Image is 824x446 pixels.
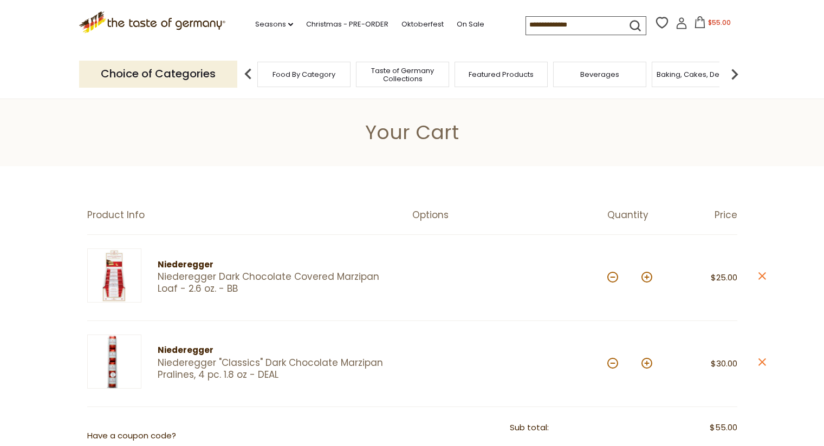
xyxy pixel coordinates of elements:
[401,18,444,30] a: Oktoberfest
[690,16,736,32] button: $55.00
[237,63,259,85] img: previous arrow
[158,258,393,272] div: Niederegger
[580,70,619,78] a: Beverages
[255,18,293,30] a: Seasons
[711,358,737,369] span: $30.00
[711,272,737,283] span: $25.00
[710,421,737,435] span: $55.00
[87,429,315,443] p: Have a coupon code?
[79,61,237,87] p: Choice of Categories
[457,18,484,30] a: On Sale
[158,357,393,381] a: Niederegger "Classics" Dark Chocolate Marzipan Pralines, 4 pc. 1.8 oz - DEAL
[724,63,745,85] img: next arrow
[272,70,335,78] a: Food By Category
[412,209,607,221] div: Options
[87,209,412,221] div: Product Info
[87,334,141,389] img: Niederegger "Classics" Dark Chocolate Marzipan Pralines, 4 pc. 1.8 oz - DEAL
[708,18,731,27] span: $55.00
[469,70,534,78] a: Featured Products
[510,422,549,433] span: Sub total:
[158,344,393,357] div: Niederegger
[672,209,737,221] div: Price
[607,209,672,221] div: Quantity
[34,120,790,145] h1: Your Cart
[158,271,393,294] a: Niederegger Dark Chocolate Covered Marzipan Loaf - 2.6 oz. - BB
[359,67,446,83] a: Taste of Germany Collections
[87,248,141,303] img: Niederegger Dark Chocolate Covered Marzipan Loaf - 2.6 oz. - BB
[306,18,388,30] a: Christmas - PRE-ORDER
[657,70,741,78] a: Baking, Cakes, Desserts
